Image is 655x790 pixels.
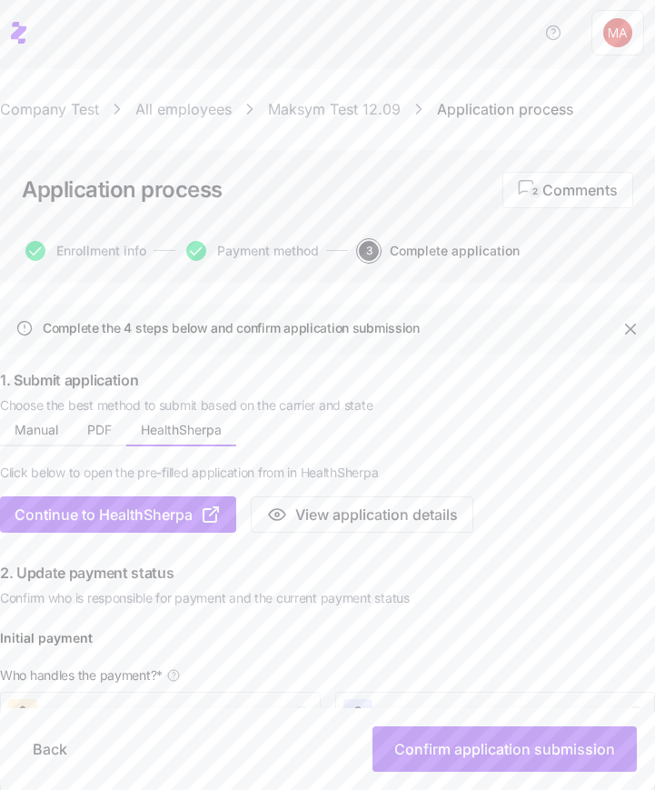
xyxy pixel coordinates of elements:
[43,320,621,337] div: Complete the 4 steps below and confirm application submission
[217,245,319,257] span: Payment method
[87,424,112,436] span: PDF
[56,245,146,257] span: Enrollment info
[603,18,632,47] img: f7a7e4c55e51b85b9b4f59cc430d8b8c
[15,424,58,436] span: Manual
[22,241,146,261] a: Enrollment info
[383,705,440,723] span: Employee
[502,172,633,208] button: 2Comments
[359,241,520,261] button: 3Complete application
[251,496,473,533] button: View application details
[268,98,401,121] a: Maksym Test 12.09
[372,726,637,772] button: Confirm application submission
[518,179,618,201] span: Comments
[33,738,67,760] span: Back
[532,186,538,197] text: 2
[183,241,319,261] a: Payment method
[25,241,146,261] button: Enrollment info
[355,241,520,261] a: 3Complete application
[390,245,520,257] span: Complete application
[48,705,176,723] span: Enrollment team agent
[359,241,379,261] span: 3
[18,726,82,772] button: Back
[15,504,193,525] span: Continue to HealthSherpa
[437,98,573,121] a: Application process
[295,504,458,525] span: View application details
[394,738,615,760] span: Confirm application submission
[186,241,319,261] button: Payment method
[141,424,222,436] span: HealthSherpa
[135,98,232,121] a: All employees
[22,175,223,204] h1: Application process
